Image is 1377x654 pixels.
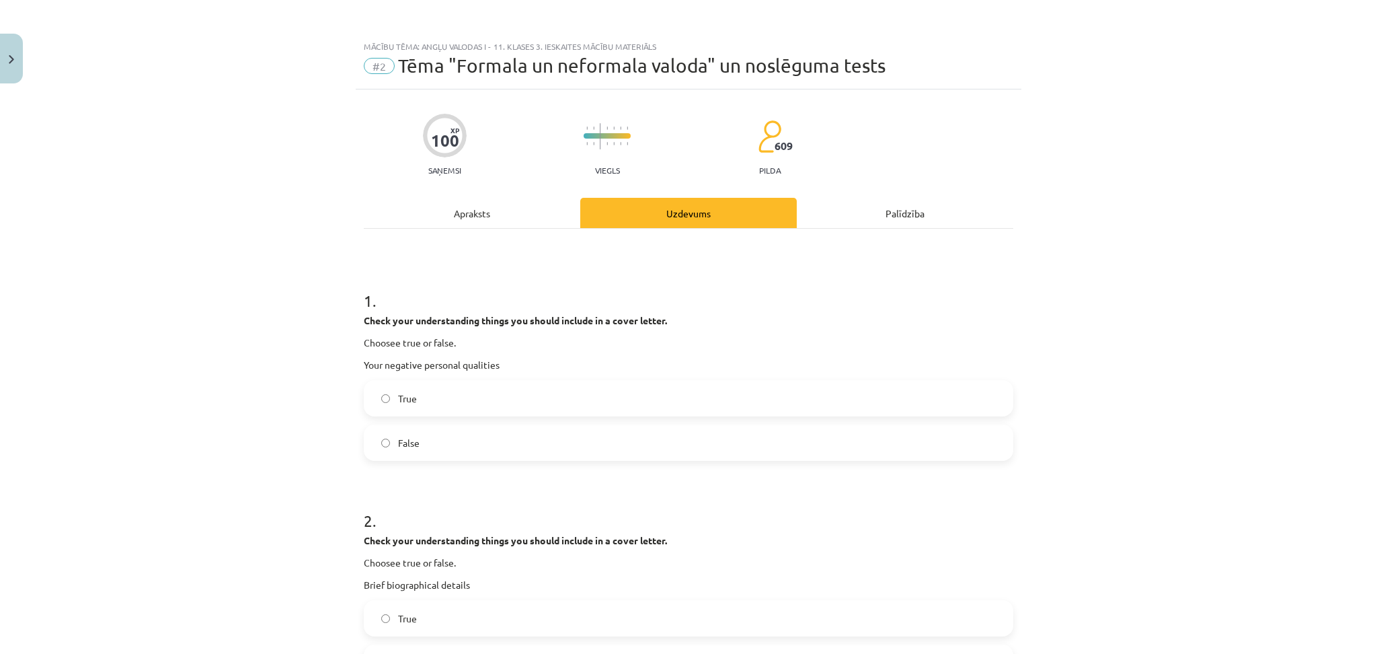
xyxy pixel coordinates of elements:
[364,556,1013,570] p: Choosee true or false.
[580,198,797,228] div: Uzdevums
[620,142,621,145] img: icon-short-line-57e1e144782c952c97e751825c79c345078a6d821885a25fce030b3d8c18986b.svg
[759,166,781,175] p: pilda
[364,198,580,228] div: Apraksts
[398,392,417,406] span: True
[606,142,608,145] img: icon-short-line-57e1e144782c952c97e751825c79c345078a6d821885a25fce030b3d8c18986b.svg
[9,55,14,64] img: icon-close-lesson-0947bae3869378f0d4975bcd49f059093ad1ed9edebbc8119c70593378902aed.svg
[450,126,459,134] span: XP
[423,166,467,175] p: Saņemsi
[593,126,594,130] img: icon-short-line-57e1e144782c952c97e751825c79c345078a6d821885a25fce030b3d8c18986b.svg
[627,142,628,145] img: icon-short-line-57e1e144782c952c97e751825c79c345078a6d821885a25fce030b3d8c18986b.svg
[398,54,886,77] span: Tēma "Formala un neformala valoda" un noslēguma tests
[398,612,417,626] span: True
[775,140,793,152] span: 609
[758,120,781,153] img: students-c634bb4e5e11cddfef0936a35e636f08e4e9abd3cc4e673bd6f9a4125e45ecb1.svg
[364,58,395,74] span: #2
[364,268,1013,310] h1: 1 .
[381,394,390,403] input: True
[627,126,628,130] img: icon-short-line-57e1e144782c952c97e751825c79c345078a6d821885a25fce030b3d8c18986b.svg
[606,126,608,130] img: icon-short-line-57e1e144782c952c97e751825c79c345078a6d821885a25fce030b3d8c18986b.svg
[613,142,615,145] img: icon-short-line-57e1e144782c952c97e751825c79c345078a6d821885a25fce030b3d8c18986b.svg
[620,126,621,130] img: icon-short-line-57e1e144782c952c97e751825c79c345078a6d821885a25fce030b3d8c18986b.svg
[381,614,390,623] input: True
[398,436,420,450] span: False
[364,42,1013,51] div: Mācību tēma: Angļu valodas i - 11. klases 3. ieskaites mācību materiāls
[586,142,588,145] img: icon-short-line-57e1e144782c952c97e751825c79c345078a6d821885a25fce030b3d8c18986b.svg
[797,198,1013,228] div: Palīdzība
[364,314,667,326] strong: Check your understanding things you should include in a cover letter.
[613,126,615,130] img: icon-short-line-57e1e144782c952c97e751825c79c345078a6d821885a25fce030b3d8c18986b.svg
[364,578,1013,592] p: Brief biographical details
[586,126,588,130] img: icon-short-line-57e1e144782c952c97e751825c79c345078a6d821885a25fce030b3d8c18986b.svg
[364,534,667,546] strong: Check your understanding things you should include in a cover letter.
[364,488,1013,530] h1: 2 .
[364,358,1013,372] p: Your negative personal qualities
[593,142,594,145] img: icon-short-line-57e1e144782c952c97e751825c79c345078a6d821885a25fce030b3d8c18986b.svg
[595,166,620,175] p: Viegls
[381,439,390,447] input: False
[600,123,601,149] img: icon-long-line-d9ea69661e0d244f92f715978eff75569469978d946b2353a9bb055b3ed8787d.svg
[431,131,459,150] div: 100
[364,336,1013,350] p: Choosee true or false.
